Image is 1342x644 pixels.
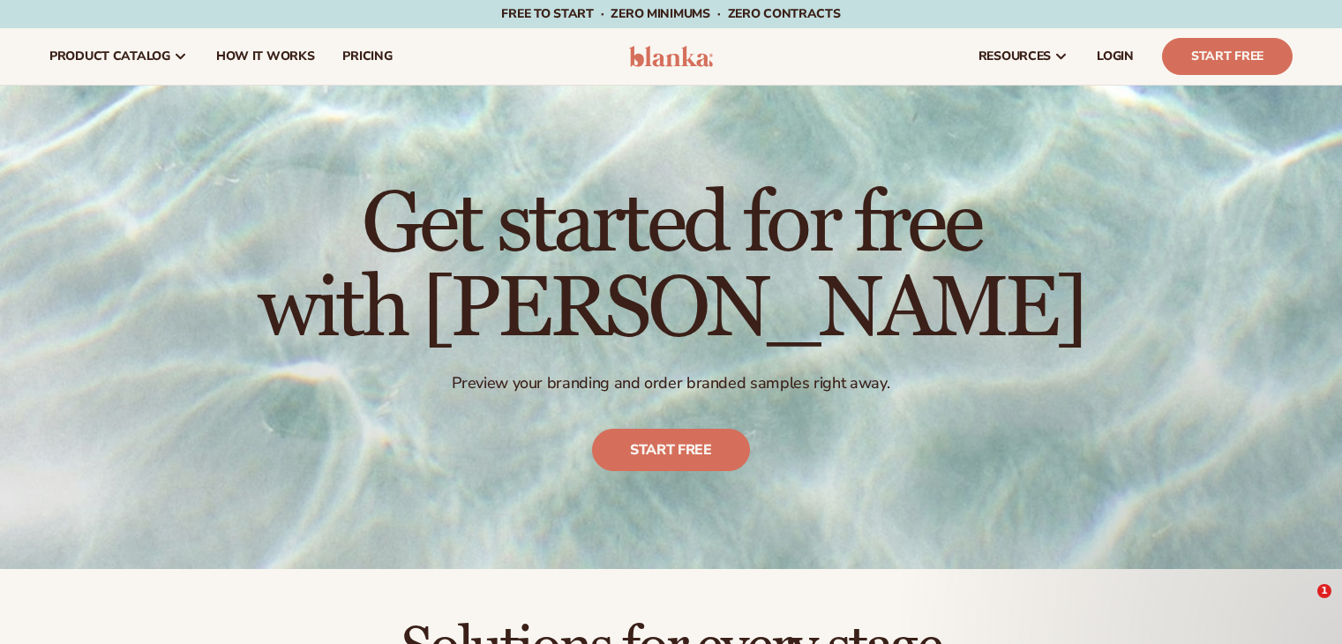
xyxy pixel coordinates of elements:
[202,28,329,85] a: How It Works
[964,28,1083,85] a: resources
[501,5,840,22] span: Free to start · ZERO minimums · ZERO contracts
[258,183,1084,352] h1: Get started for free with [PERSON_NAME]
[978,49,1051,64] span: resources
[49,49,170,64] span: product catalog
[35,28,202,85] a: product catalog
[216,49,315,64] span: How It Works
[1097,49,1134,64] span: LOGIN
[1281,584,1323,626] iframe: Intercom live chat
[1083,28,1148,85] a: LOGIN
[342,49,392,64] span: pricing
[629,46,713,67] img: logo
[1317,584,1331,598] span: 1
[592,430,750,472] a: Start free
[258,373,1084,393] p: Preview your branding and order branded samples right away.
[1162,38,1293,75] a: Start Free
[328,28,406,85] a: pricing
